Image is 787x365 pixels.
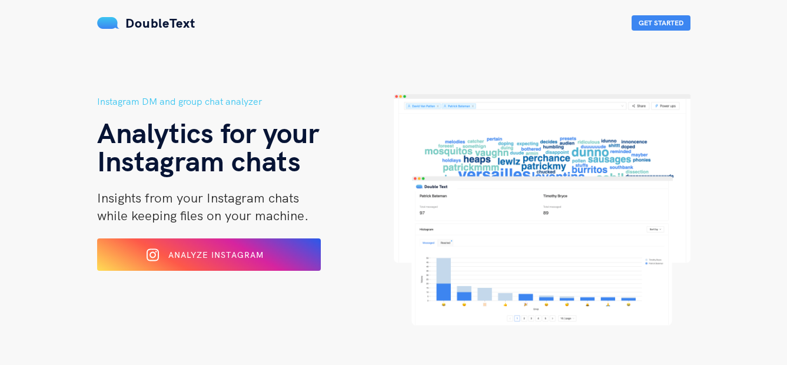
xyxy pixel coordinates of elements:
span: while keeping files on your machine. [97,207,308,224]
span: Instagram chats [97,143,301,178]
a: Analyze Instagram [97,254,321,264]
button: Analyze Instagram [97,238,321,271]
img: hero [394,94,690,326]
span: DoubleText [125,15,195,31]
h5: Instagram DM and group chat analyzer [97,94,394,109]
span: Analytics for your [97,115,319,150]
span: Insights from your Instagram chats [97,190,299,206]
span: Analyze Instagram [168,250,264,260]
button: Get Started [632,15,690,31]
a: DoubleText [97,15,195,31]
img: mS3x8y1f88AAAAABJRU5ErkJggg== [97,17,119,29]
